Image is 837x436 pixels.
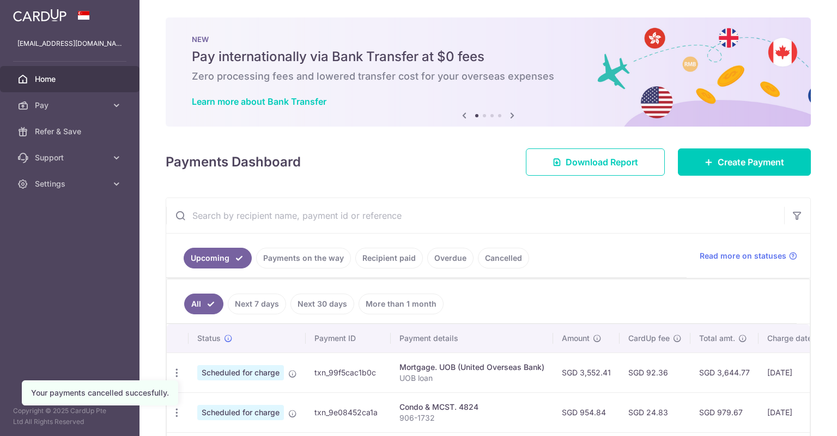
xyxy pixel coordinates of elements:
h5: Pay internationally via Bank Transfer at $0 fees [192,48,785,65]
th: Payment ID [306,324,391,353]
a: More than 1 month [359,294,444,314]
span: Download Report [566,156,638,169]
span: Read more on statuses [700,250,786,261]
span: Status [197,333,221,344]
span: Support [35,152,107,163]
a: Create Payment [678,148,811,176]
p: 906-1732 [399,413,544,423]
td: SGD 92.36 [620,353,690,392]
span: Pay [35,100,107,111]
td: SGD 24.83 [620,392,690,432]
a: Download Report [526,148,665,176]
a: Recipient paid [355,248,423,268]
img: Bank transfer banner [166,17,811,127]
th: Payment details [391,324,553,353]
span: Home [35,74,107,85]
td: SGD 3,552.41 [553,353,620,392]
span: Create Payment [718,156,784,169]
p: UOB loan [399,373,544,384]
td: txn_99f5cac1b0c [306,353,391,392]
a: Cancelled [478,248,529,268]
a: Upcoming [184,248,252,268]
span: Scheduled for charge [197,365,284,380]
h6: Zero processing fees and lowered transfer cost for your overseas expenses [192,70,785,83]
a: All [184,294,223,314]
a: Overdue [427,248,474,268]
input: Search by recipient name, payment id or reference [166,198,784,233]
p: NEW [192,35,785,44]
td: SGD 3,644.77 [690,353,759,392]
span: Charge date [767,333,812,344]
div: Your payments cancelled succesfully. [31,387,169,398]
span: Scheduled for charge [197,405,284,420]
a: Learn more about Bank Transfer [192,96,326,107]
a: Read more on statuses [700,250,797,261]
span: Total amt. [699,333,735,344]
td: SGD 954.84 [553,392,620,432]
td: txn_9e08452ca1a [306,392,391,432]
span: Refer & Save [35,126,107,137]
a: Payments on the way [256,248,351,268]
td: SGD 979.67 [690,392,759,432]
td: [DATE] [759,392,833,432]
img: CardUp [13,9,66,22]
span: CardUp fee [628,333,670,344]
span: Amount [562,333,590,344]
span: Settings [35,178,107,189]
p: [EMAIL_ADDRESS][DOMAIN_NAME] [17,38,122,49]
td: [DATE] [759,353,833,392]
h4: Payments Dashboard [166,152,301,172]
div: Condo & MCST. 4824 [399,402,544,413]
div: Mortgage. UOB (United Overseas Bank) [399,362,544,373]
a: Next 7 days [228,294,286,314]
a: Next 30 days [290,294,354,314]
